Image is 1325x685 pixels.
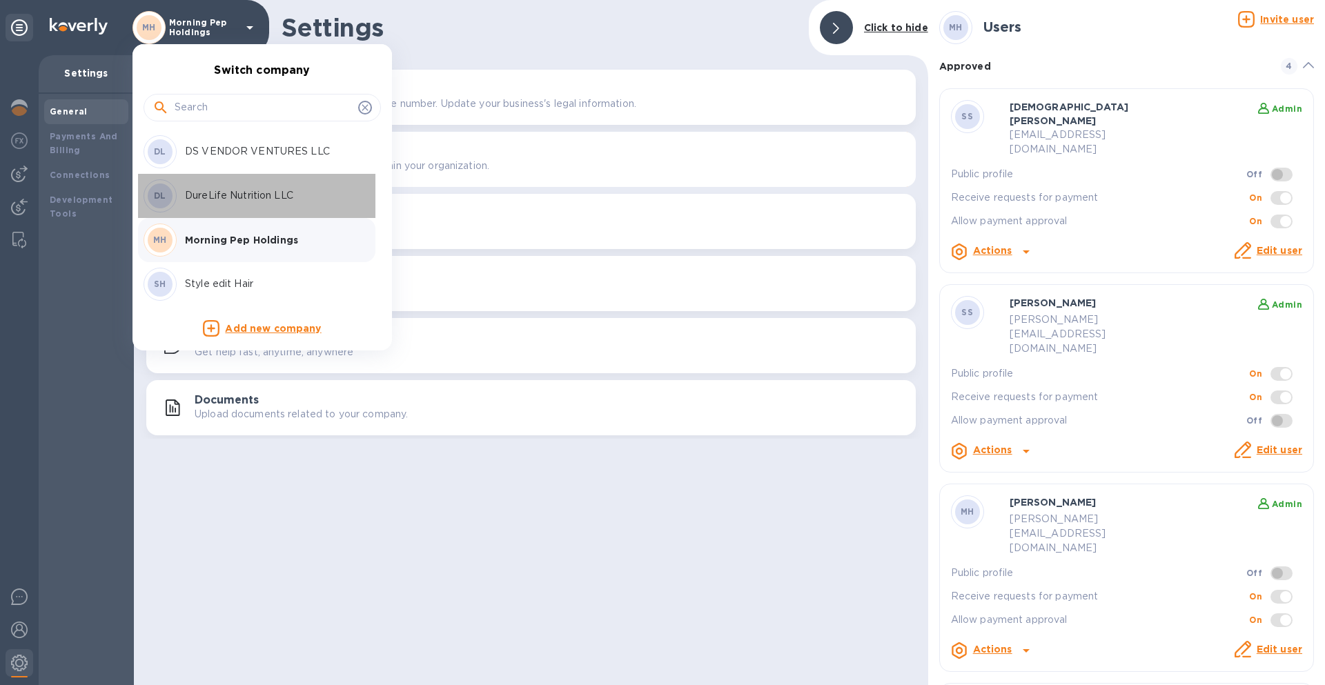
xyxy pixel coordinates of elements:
[185,144,359,159] p: DS VENDOR VENTURES LLC
[153,235,167,245] b: MH
[185,233,359,247] p: Morning Pep Holdings
[185,188,359,203] p: DureLife Nutrition LLC
[225,321,321,337] p: Add new company
[154,190,166,201] b: DL
[154,279,166,289] b: SH
[175,97,353,118] input: Search
[154,146,166,157] b: DL
[185,277,359,291] p: Style edit Hair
